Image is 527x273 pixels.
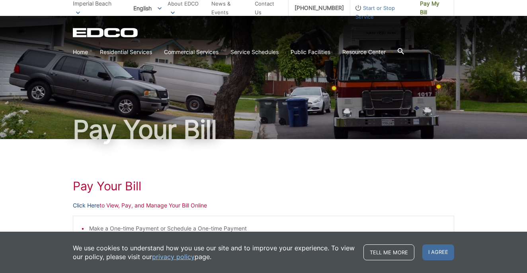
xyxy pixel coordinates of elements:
a: EDCD logo. Return to the homepage. [73,28,139,37]
a: Tell me more [363,244,414,260]
a: Public Facilities [291,48,330,56]
a: Residential Services [100,48,152,56]
a: Click Here [73,201,100,210]
a: Service Schedules [230,48,279,56]
h1: Pay Your Bill [73,117,454,142]
a: Resource Center [342,48,386,56]
a: privacy policy [152,252,195,261]
p: to View, Pay, and Manage Your Bill Online [73,201,454,210]
li: Make a One-time Payment or Schedule a One-time Payment [89,224,446,233]
span: I agree [422,244,454,260]
p: We use cookies to understand how you use our site and to improve your experience. To view our pol... [73,244,355,261]
span: English [127,2,168,15]
a: Home [73,48,88,56]
a: Commercial Services [164,48,219,56]
h1: Pay Your Bill [73,179,454,193]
